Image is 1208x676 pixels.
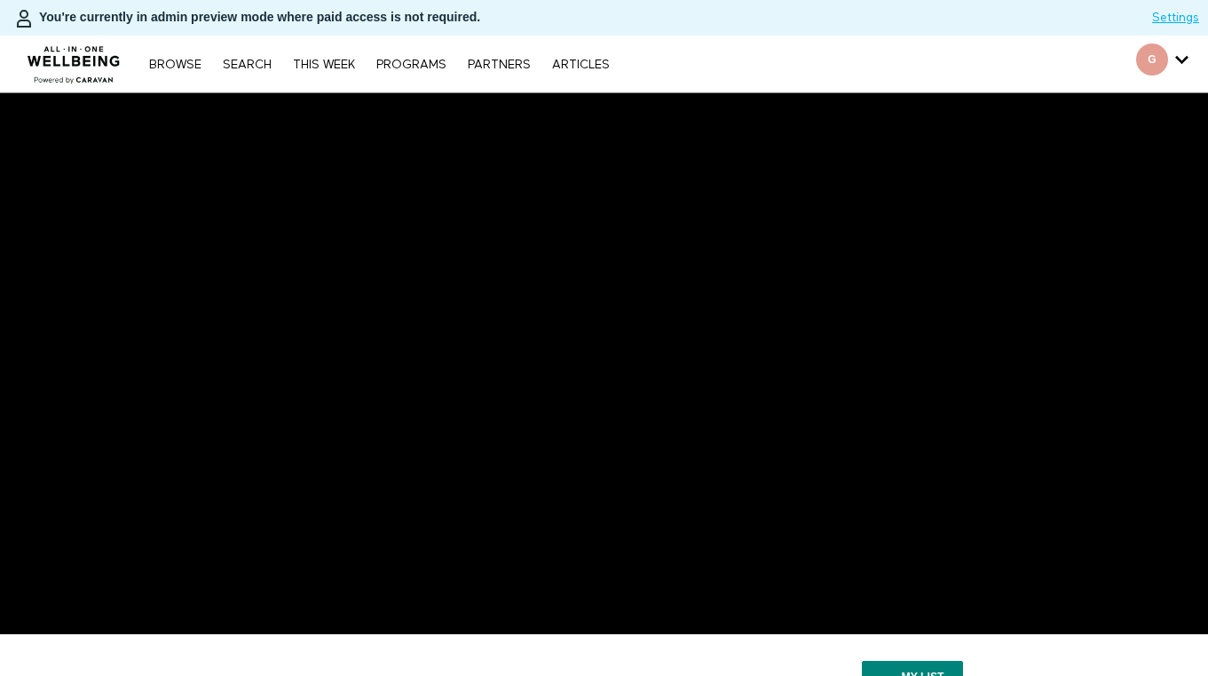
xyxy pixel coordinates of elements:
a: Search [214,59,280,71]
img: person-bdfc0eaa9744423c596e6e1c01710c89950b1dff7c83b5d61d716cfd8139584f.svg [13,8,35,29]
div: Secondary [1123,36,1202,92]
nav: Primary [140,55,618,73]
a: Browse [140,59,210,71]
a: PROGRAMS [367,59,455,71]
a: THIS WEEK [284,59,364,71]
a: Settings [1152,9,1199,27]
a: PARTNERS [459,59,540,71]
a: ARTICLES [543,59,619,71]
img: CARAVAN [20,33,128,86]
